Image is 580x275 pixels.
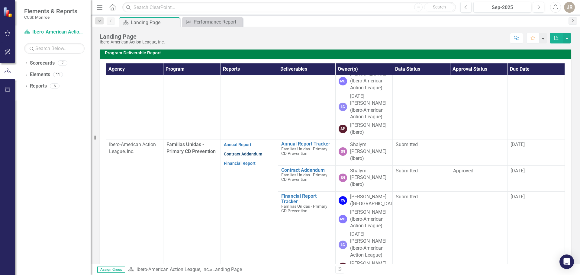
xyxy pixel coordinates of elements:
div: Sep-2025 [475,4,529,11]
td: Double-Click to Edit Right Click for Context Menu [278,53,335,139]
a: Annual Report Tracker [281,141,332,147]
td: Double-Click to Edit Right Click for Context Menu [278,139,335,165]
a: Contract Addendum [224,152,262,156]
span: Familias Unidas - Primary CD Prevention [281,172,327,182]
a: Ibero-American Action League, Inc. [137,267,210,272]
a: Ibero-American Action League, Inc. [24,29,85,36]
button: Sep-2025 [473,2,531,13]
td: Double-Click to Edit [393,139,450,165]
td: Double-Click to Edit [450,165,507,192]
span: [DATE] [511,194,525,200]
div: [PERSON_NAME] (Ibero-American Action League) [350,209,390,230]
div: [DATE][PERSON_NAME] (Ibero-American Action League) [350,93,390,120]
h3: Program Deliverable Report [105,51,568,55]
a: Financial Report Tracker [281,193,332,204]
input: Search Below... [24,43,85,54]
span: [DATE] [511,168,525,174]
span: Approved [453,168,473,174]
div: MB [339,215,347,223]
div: MB [339,77,347,85]
span: [DATE] [511,142,525,147]
a: Reports [30,83,47,90]
div: Open Intercom Messenger [559,254,574,269]
small: CCSI: Monroe [24,15,77,20]
div: LC [339,103,347,111]
div: » [128,266,331,273]
div: SN [339,174,347,182]
input: Search ClearPoint... [122,2,456,13]
div: LC [339,241,347,249]
div: 11 [53,72,63,77]
img: ClearPoint Strategy [3,7,14,18]
td: Double-Click to Edit [450,53,507,139]
div: Landing Page [131,19,178,26]
div: [PERSON_NAME] (Ibero) [350,122,390,136]
div: YA [339,196,347,205]
button: Search [424,3,454,11]
a: Scorecards [30,60,55,67]
td: Double-Click to Edit Right Click for Context Menu [278,165,335,192]
div: Shalym [PERSON_NAME] (Ibero) [350,141,390,162]
span: Submitted [396,142,418,147]
div: Landing Page [212,267,242,272]
td: Double-Click to Edit [450,139,507,165]
div: SN [339,147,347,156]
span: Familias Unidas - Primary CD Prevention [281,146,327,156]
div: Landing Page [100,33,165,40]
div: 7 [58,61,67,66]
div: AP [339,125,347,133]
a: Elements [30,71,50,78]
td: Double-Click to Edit [393,53,450,139]
div: [PERSON_NAME] (Ibero) [350,260,390,274]
span: Search [433,5,446,9]
div: [PERSON_NAME] (Ibero-American Action League) [350,71,390,91]
span: Familias Unidas - Primary CD Prevention [166,142,216,154]
div: [PERSON_NAME] ([GEOGRAPHIC_DATA]) [350,193,399,207]
span: Familias Unidas - Primary CD Prevention [281,204,327,213]
span: Submitted [396,168,418,174]
p: Ibero-American Action League, Inc. [109,141,160,155]
div: Performance Report [194,18,241,26]
a: Annual Report [224,142,251,147]
span: Submitted [396,194,418,200]
td: Double-Click to Edit [393,165,450,192]
span: Elements & Reports [24,8,77,15]
div: Shalym [PERSON_NAME] (Ibero) [350,168,390,188]
button: JR [564,2,575,13]
span: Assign Group [97,267,125,273]
div: Ibero-American Action League, Inc. [100,40,165,44]
div: AP [339,263,347,271]
a: Contract Addendum [281,168,332,173]
a: Performance Report [184,18,241,26]
div: 6 [50,83,60,88]
a: Financial Report [224,161,256,166]
div: [DATE][PERSON_NAME] (Ibero-American Action League) [350,231,390,258]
